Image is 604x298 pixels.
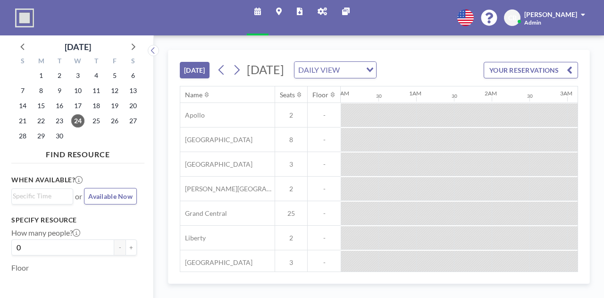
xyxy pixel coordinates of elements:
[50,56,69,68] div: T
[34,99,48,112] span: Monday, September 15, 2025
[308,185,341,193] span: -
[180,185,275,193] span: [PERSON_NAME][GEOGRAPHIC_DATA]
[126,239,137,255] button: +
[16,114,29,128] span: Sunday, September 21, 2025
[71,69,84,82] span: Wednesday, September 3, 2025
[13,191,67,201] input: Search for option
[11,228,80,238] label: How many people?
[280,91,295,99] div: Seats
[296,64,342,76] span: DAILY VIEW
[75,192,82,201] span: or
[524,19,541,26] span: Admin
[308,234,341,242] span: -
[126,114,140,128] span: Saturday, September 27, 2025
[69,56,87,68] div: W
[275,136,307,144] span: 8
[90,114,103,128] span: Thursday, September 25, 2025
[452,93,457,99] div: 30
[185,91,202,99] div: Name
[53,84,66,97] span: Tuesday, September 9, 2025
[11,146,144,159] h4: FIND RESOURCE
[180,209,227,218] span: Grand Central
[180,111,205,119] span: Apollo
[105,56,124,68] div: F
[308,258,341,267] span: -
[126,99,140,112] span: Saturday, September 20, 2025
[87,56,105,68] div: T
[108,84,121,97] span: Friday, September 12, 2025
[180,62,210,78] button: [DATE]
[108,114,121,128] span: Friday, September 26, 2025
[71,99,84,112] span: Wednesday, September 17, 2025
[53,99,66,112] span: Tuesday, September 16, 2025
[275,111,307,119] span: 2
[34,69,48,82] span: Monday, September 1, 2025
[126,84,140,97] span: Saturday, September 13, 2025
[275,258,307,267] span: 3
[180,160,252,169] span: [GEOGRAPHIC_DATA]
[90,69,103,82] span: Thursday, September 4, 2025
[308,136,341,144] span: -
[108,69,121,82] span: Friday, September 5, 2025
[560,90,572,97] div: 3AM
[308,209,341,218] span: -
[275,160,307,169] span: 3
[16,84,29,97] span: Sunday, September 7, 2025
[34,129,48,143] span: Monday, September 29, 2025
[308,160,341,169] span: -
[14,56,32,68] div: S
[34,114,48,128] span: Monday, September 22, 2025
[180,136,252,144] span: [GEOGRAPHIC_DATA]
[312,91,328,99] div: Floor
[108,99,121,112] span: Friday, September 19, 2025
[32,56,50,68] div: M
[53,129,66,143] span: Tuesday, September 30, 2025
[65,40,91,53] div: [DATE]
[114,239,126,255] button: -
[180,258,252,267] span: [GEOGRAPHIC_DATA]
[84,188,137,204] button: Available Now
[485,90,497,97] div: 2AM
[484,62,578,78] button: YOUR RESERVATIONS
[508,14,517,22] span: CB
[53,69,66,82] span: Tuesday, September 2, 2025
[15,9,34,27] img: organization-logo
[88,192,133,200] span: Available Now
[126,69,140,82] span: Saturday, September 6, 2025
[343,64,361,76] input: Search for option
[90,99,103,112] span: Thursday, September 18, 2025
[71,114,84,128] span: Wednesday, September 24, 2025
[275,234,307,242] span: 2
[294,62,376,78] div: Search for option
[90,84,103,97] span: Thursday, September 11, 2025
[180,234,206,242] span: Liberty
[34,84,48,97] span: Monday, September 8, 2025
[12,189,73,203] div: Search for option
[11,263,29,272] label: Floor
[11,216,137,224] h3: Specify resource
[308,111,341,119] span: -
[53,114,66,128] span: Tuesday, September 23, 2025
[247,62,284,77] span: [DATE]
[409,90,421,97] div: 1AM
[16,99,29,112] span: Sunday, September 14, 2025
[71,84,84,97] span: Wednesday, September 10, 2025
[16,129,29,143] span: Sunday, September 28, 2025
[124,56,142,68] div: S
[527,93,533,99] div: 30
[334,90,349,97] div: 12AM
[524,10,577,18] span: [PERSON_NAME]
[376,93,382,99] div: 30
[275,209,307,218] span: 25
[275,185,307,193] span: 2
